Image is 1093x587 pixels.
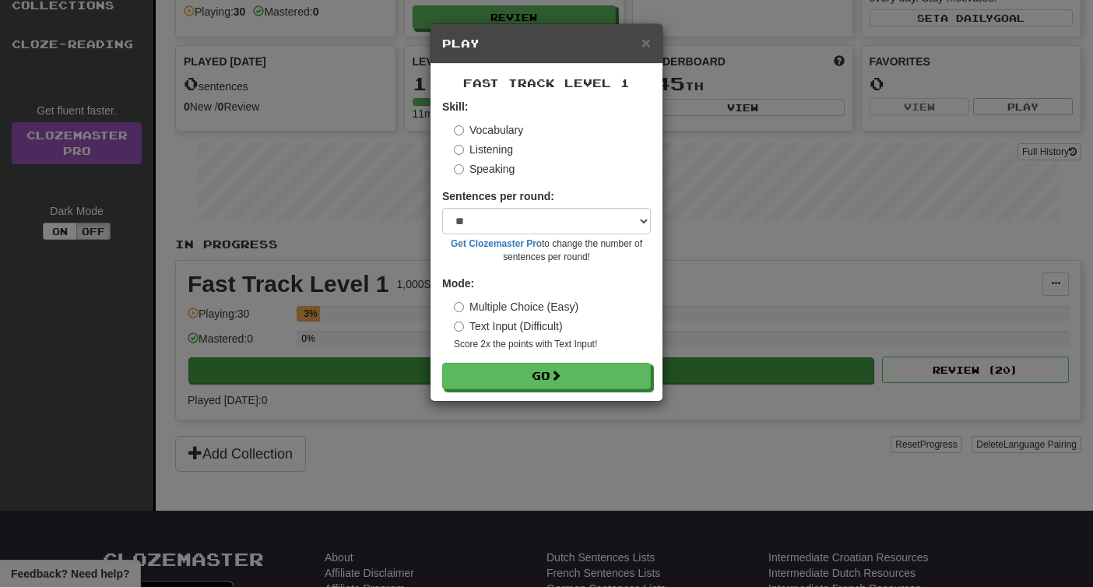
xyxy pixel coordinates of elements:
small: Score 2x the points with Text Input ! [454,338,651,351]
input: Multiple Choice (Easy) [454,302,464,312]
input: Text Input (Difficult) [454,322,464,332]
a: Get Clozemaster Pro [451,238,542,249]
input: Listening [454,145,464,155]
span: Fast Track Level 1 [463,76,630,90]
h5: Play [442,36,651,51]
input: Speaking [454,164,464,174]
label: Text Input (Difficult) [454,318,563,334]
label: Speaking [454,161,515,177]
button: Go [442,363,651,389]
span: × [641,33,651,51]
small: to change the number of sentences per round! [442,237,651,264]
label: Sentences per round: [442,188,554,204]
label: Listening [454,142,513,157]
label: Vocabulary [454,122,523,138]
input: Vocabulary [454,125,464,135]
strong: Skill: [442,100,468,113]
strong: Mode: [442,277,474,290]
label: Multiple Choice (Easy) [454,299,578,315]
button: Close [641,34,651,51]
